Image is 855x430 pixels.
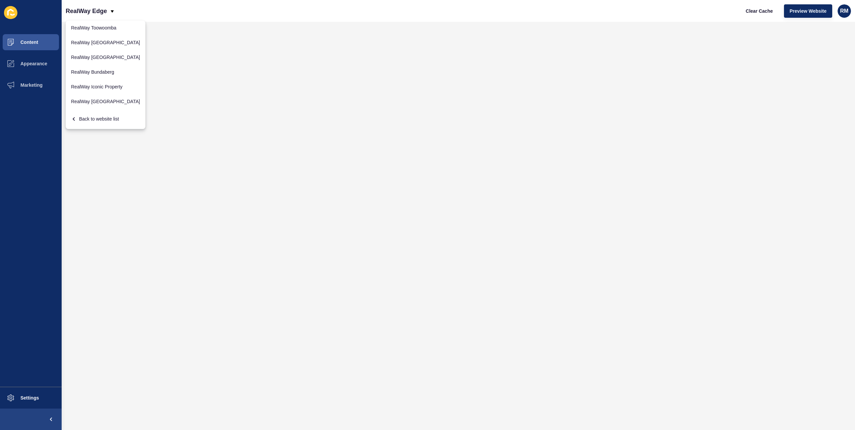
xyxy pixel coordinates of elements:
span: Clear Cache [746,8,773,14]
span: Preview Website [790,8,827,14]
a: RealWay [GEOGRAPHIC_DATA] [66,94,145,109]
a: RealWay Bundaberg [66,65,145,79]
a: RealWay Iconic Property [66,79,145,94]
p: RealWay Edge [66,3,107,19]
a: RealWay [GEOGRAPHIC_DATA] [66,35,145,50]
button: Clear Cache [740,4,779,18]
button: Preview Website [784,4,832,18]
a: RealWay [GEOGRAPHIC_DATA] [66,50,145,65]
div: Back to website list [71,113,140,125]
span: RM [840,8,849,14]
a: RealWay Toowoomba [66,20,145,35]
